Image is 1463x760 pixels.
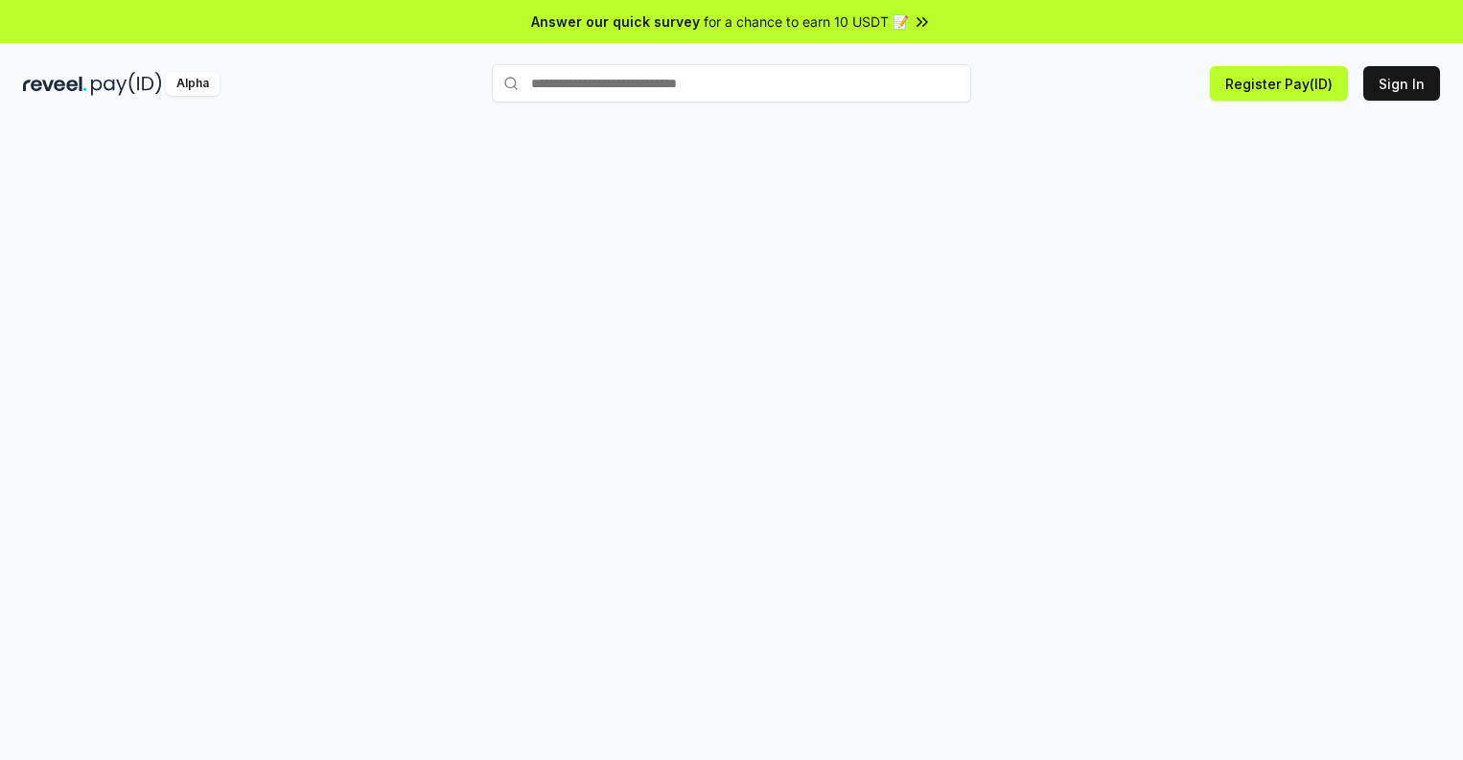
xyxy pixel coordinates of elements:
[91,72,162,96] img: pay_id
[1210,66,1348,101] button: Register Pay(ID)
[1363,66,1440,101] button: Sign In
[23,72,87,96] img: reveel_dark
[531,12,700,32] span: Answer our quick survey
[166,72,220,96] div: Alpha
[704,12,909,32] span: for a chance to earn 10 USDT 📝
